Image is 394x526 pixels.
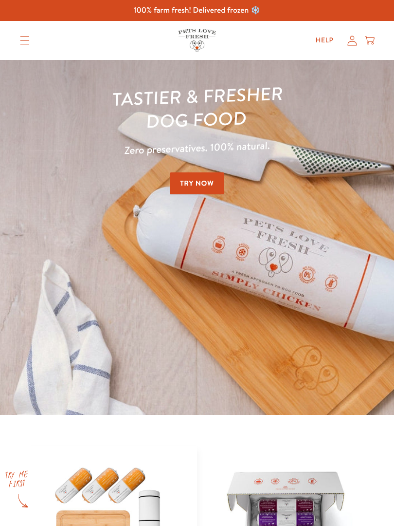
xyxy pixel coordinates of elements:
a: Try Now [170,172,224,194]
summary: Translation missing: en.sections.header.menu [12,28,37,53]
a: Help [308,31,341,50]
h1: Tastier & fresher dog food [18,78,376,138]
img: Pets Love Fresh [178,29,216,52]
p: Zero preservatives. 100% natural. [19,133,375,163]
